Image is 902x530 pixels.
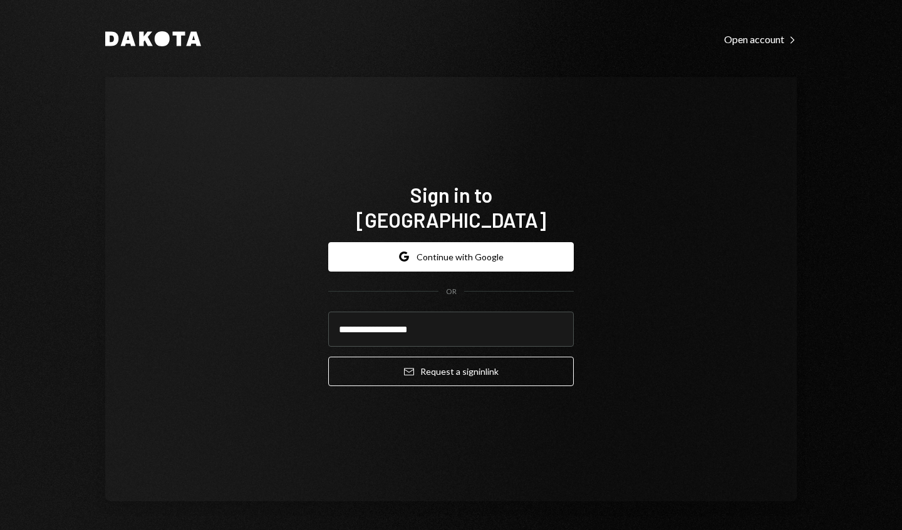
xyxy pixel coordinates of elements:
[328,242,574,272] button: Continue with Google
[328,182,574,232] h1: Sign in to [GEOGRAPHIC_DATA]
[724,33,797,46] div: Open account
[328,357,574,386] button: Request a signinlink
[724,32,797,46] a: Open account
[446,287,457,297] div: OR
